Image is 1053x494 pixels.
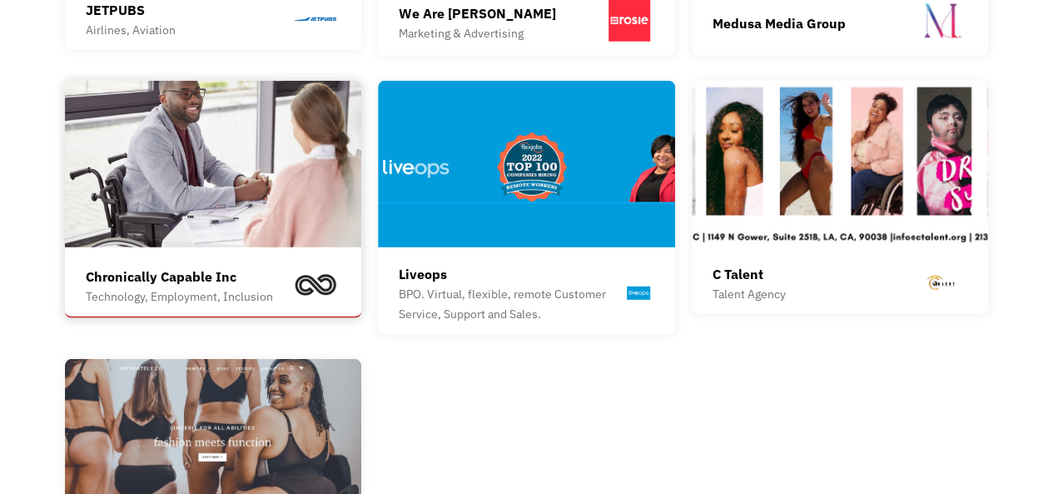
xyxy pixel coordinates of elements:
[65,81,362,318] a: Chronically Capable IncTechnology, Employment, Inclusion
[399,284,623,324] div: BPO. Virtual, flexible, remote Customer Service, Support and Sales.
[713,284,786,304] div: Talent Agency
[692,81,989,314] a: C TalentTalent Agency
[86,287,273,307] div: Technology, Employment, Inclusion
[399,264,623,284] div: Liveops
[399,23,556,43] div: Marketing & Advertising
[713,13,846,33] div: Medusa Media Group
[378,81,675,334] a: LiveopsBPO. Virtual, flexible, remote Customer Service, Support and Sales.
[399,3,556,23] div: We Are [PERSON_NAME]
[86,267,273,287] div: Chronically Capable Inc
[713,264,786,284] div: C Talent
[86,20,176,40] div: Airlines, Aviation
